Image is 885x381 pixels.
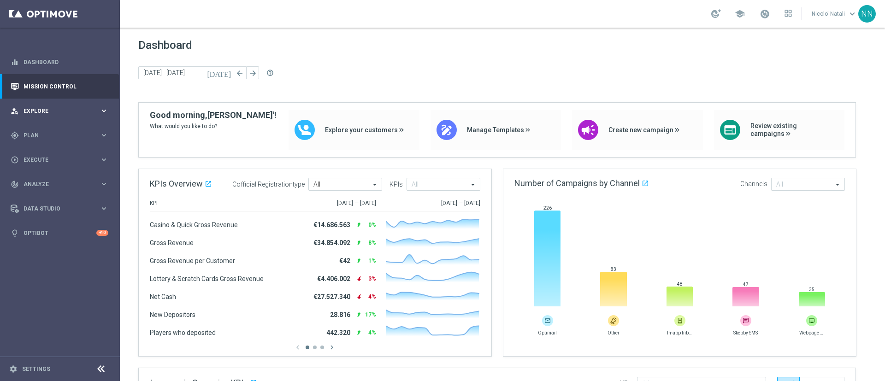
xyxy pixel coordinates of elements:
button: lightbulb Optibot +10 [10,229,109,237]
i: lightbulb [11,229,19,237]
span: school [735,9,745,19]
button: equalizer Dashboard [10,59,109,66]
a: Dashboard [24,50,108,74]
button: person_search Explore keyboard_arrow_right [10,107,109,115]
button: gps_fixed Plan keyboard_arrow_right [10,132,109,139]
div: +10 [96,230,108,236]
button: Mission Control [10,83,109,90]
span: Execute [24,157,100,163]
i: person_search [11,107,19,115]
i: gps_fixed [11,131,19,140]
span: Data Studio [24,206,100,211]
a: Mission Control [24,74,108,99]
i: track_changes [11,180,19,188]
div: Optibot [11,221,108,245]
span: Analyze [24,182,100,187]
i: equalizer [11,58,19,66]
div: Data Studio [11,205,100,213]
button: Data Studio keyboard_arrow_right [10,205,109,212]
div: Mission Control [11,74,108,99]
div: Analyze [11,180,100,188]
div: Plan [11,131,100,140]
div: NN [858,5,876,23]
span: Explore [24,108,100,114]
a: Settings [22,366,50,372]
div: Dashboard [11,50,108,74]
i: keyboard_arrow_right [100,180,108,188]
button: play_circle_outline Execute keyboard_arrow_right [10,156,109,164]
a: Nicolo' Natalikeyboard_arrow_down [811,7,858,21]
i: play_circle_outline [11,156,19,164]
i: keyboard_arrow_right [100,204,108,213]
button: track_changes Analyze keyboard_arrow_right [10,181,109,188]
i: settings [9,365,18,373]
i: keyboard_arrow_right [100,155,108,164]
div: Execute [11,156,100,164]
span: keyboard_arrow_down [847,9,857,19]
a: Optibot [24,221,96,245]
i: keyboard_arrow_right [100,131,108,140]
i: keyboard_arrow_right [100,106,108,115]
span: Plan [24,133,100,138]
div: Explore [11,107,100,115]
